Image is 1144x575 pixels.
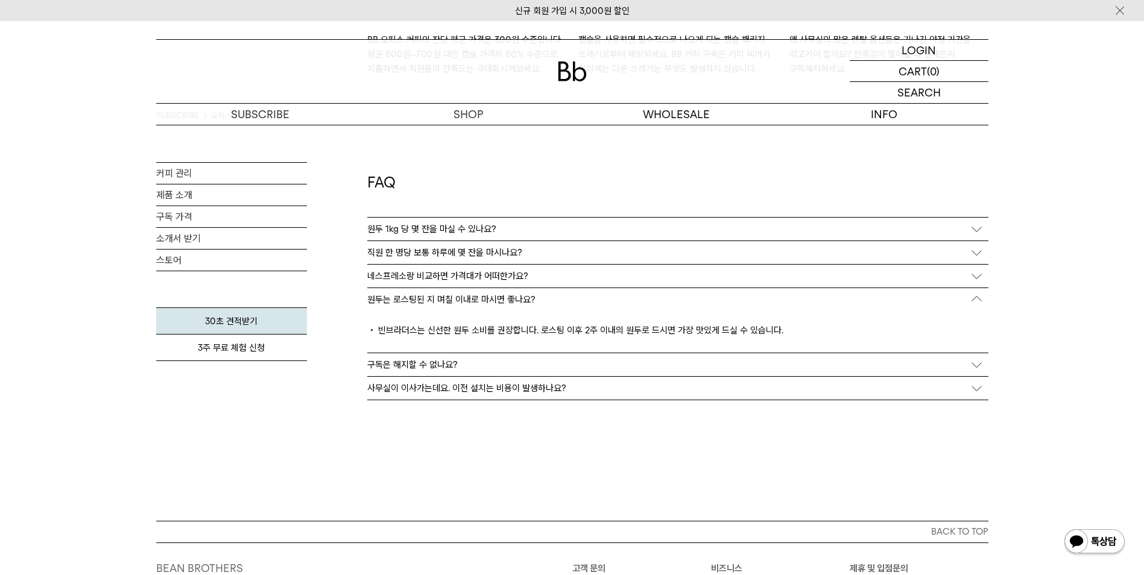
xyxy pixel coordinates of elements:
a: LOGIN [850,40,988,61]
p: 구독은 해지할 수 없나요? [367,359,458,370]
a: 제품 소개 [156,184,307,206]
p: 네스프레소랑 비교하면 가격대가 어떠한가요? [367,271,528,281]
a: 커피 관리 [156,163,307,184]
a: BEAN BROTHERS [156,562,243,574]
a: SHOP [364,104,572,125]
button: BACK TO TOP [156,521,988,542]
a: 스토어 [156,250,307,271]
p: 직원 한 명당 보통 하루에 몇 잔을 마시나요? [367,247,522,258]
a: 3주 무료 체험 신청 [156,335,307,361]
img: 카카오톡 채널 1:1 채팅 버튼 [1063,528,1126,557]
p: 원두는 로스팅된 지 며칠 이내로 마시면 좋나요? [367,294,536,305]
p: SEARCH [897,82,941,103]
a: 신규 회원 가입 시 3,000원 할인 [515,5,630,16]
p: (0) [927,61,940,81]
p: CART [899,61,927,81]
p: LOGIN [902,40,936,60]
img: 로고 [558,61,587,81]
p: 사무실이 이사가는데요. 이전 설치는 비용이 발생하나요? [367,383,566,394]
p: 원두 1kg 당 몇 잔을 마실 수 있나요? [367,224,496,234]
p: 빈브라더스는 신선한 원두 소비를 권장합니다. 로스팅 이후 2주 이내의 원두로 드시면 가장 맛있게 드실 수 있습니다. [367,323,988,341]
a: 소개서 받기 [156,228,307,249]
a: 30초 견적받기 [156,307,307,335]
h2: FAQ [367,172,988,218]
a: CART (0) [850,61,988,82]
p: INFO [780,104,988,125]
a: 구독 가격 [156,206,307,227]
p: WHOLESALE [572,104,780,125]
a: SUBSCRIBE [156,104,364,125]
